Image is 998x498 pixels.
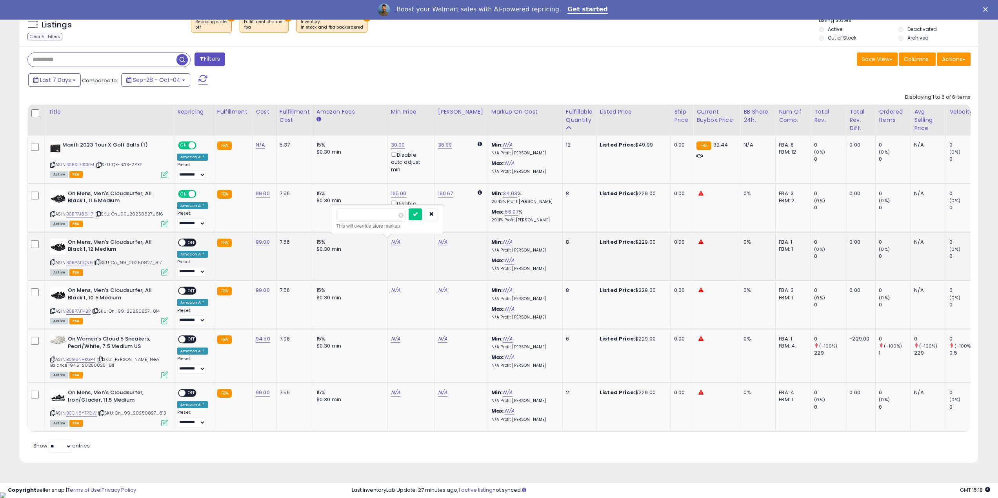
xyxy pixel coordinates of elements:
[185,336,198,343] span: OFF
[849,108,872,132] div: Total Rev. Diff.
[50,221,68,227] span: All listings currently available for purchase on Amazon
[177,202,208,209] div: Amazon AI *
[256,108,273,116] div: Cost
[217,239,232,247] small: FBA
[478,190,482,195] i: Calculated using Dynamic Max Price.
[69,269,83,276] span: FBA
[914,287,940,294] div: N/A
[503,389,512,397] a: N/A
[316,287,382,294] div: 15%
[491,169,556,174] p: N/A Profit [PERSON_NAME]
[949,149,960,155] small: (0%)
[814,389,846,396] div: 0
[949,197,960,204] small: (0%)
[50,141,60,157] img: 31Lt0R+5hLL._SL40_.jpg
[244,19,284,31] span: Fulfillment channel :
[814,246,825,252] small: (0%)
[849,287,869,294] div: 0.00
[66,308,91,315] a: B0BP7JT4BP
[600,141,665,148] div: $49.99
[949,156,981,163] div: 0
[391,150,429,173] div: Disable auto adjust min
[256,335,270,343] a: 94.50
[391,108,431,116] div: Min Price
[217,335,232,344] small: FBA
[600,190,635,197] b: Listed Price:
[814,156,846,163] div: 0
[600,335,665,342] div: $229.00
[779,108,807,124] div: Num of Comp.
[491,208,505,215] b: Max:
[983,7,991,12] div: Close
[491,248,556,253] p: N/A Profit [PERSON_NAME]
[391,141,405,149] a: 30.00
[50,190,168,226] div: ASIN:
[50,389,168,426] div: ASIN:
[674,287,687,294] div: 0.00
[879,335,911,342] div: 0
[438,141,452,149] a: 36.99
[566,335,590,342] div: 6
[566,108,593,124] div: Fulfillable Quantity
[391,190,407,197] a: 165.00
[95,161,142,168] span: | SKU: QX-B7I3-2YXF
[391,335,400,343] a: N/A
[814,295,825,301] small: (0%)
[177,308,208,326] div: Preset:
[256,389,270,397] a: 99.00
[505,257,514,264] a: N/A
[814,204,846,211] div: 0
[50,335,168,377] div: ASIN:
[949,301,981,308] div: 0
[50,239,168,275] div: ASIN:
[828,34,856,41] label: Out of Stock
[280,287,307,294] div: 7.56
[195,190,208,197] span: OFF
[949,295,960,301] small: (0%)
[849,335,869,342] div: -229.00
[937,53,971,66] button: Actions
[391,238,400,246] a: N/A
[491,108,559,116] div: Markup on Cost
[879,295,890,301] small: (0%)
[491,257,505,264] b: Max:
[814,108,843,124] div: Total Rev.
[66,211,93,217] a: B0BP7J86H7
[674,108,690,124] div: Ship Price
[491,159,505,167] b: Max:
[696,141,711,150] small: FBA
[814,301,846,308] div: 0
[195,142,208,149] span: OFF
[69,171,83,178] span: FBA
[491,296,556,302] p: N/A Profit [PERSON_NAME]
[391,199,429,222] div: Disable auto adjust min
[949,190,981,197] div: 0
[879,108,907,124] div: Ordered Items
[280,190,307,197] div: 7.56
[849,190,869,197] div: 0.00
[488,105,562,136] th: The percentage added to the cost of goods (COGS) that forms the calculator for Min & Max prices.
[391,286,400,294] a: N/A
[244,25,284,30] div: fba
[491,238,503,246] b: Min:
[949,108,978,116] div: Velocity
[674,389,687,396] div: 0.00
[505,353,514,361] a: N/A
[50,318,68,324] span: All listings currently available for purchase on Amazon
[491,217,556,223] p: 29.11% Profit [PERSON_NAME]
[566,141,590,148] div: 12
[914,389,940,396] div: N/A
[491,190,556,205] div: %
[438,108,485,116] div: [PERSON_NAME]
[505,407,514,415] a: N/A
[905,94,971,101] div: Displaying 1 to 6 of 6 items
[600,108,667,116] div: Listed Price
[66,410,97,417] a: B0CN8YTRCW
[696,108,737,124] div: Current Buybox Price
[505,305,514,313] a: N/A
[50,372,68,378] span: All listings currently available for purchase on Amazon
[814,239,846,246] div: 0
[879,389,911,396] div: 0
[177,162,208,180] div: Preset:
[857,53,898,66] button: Save View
